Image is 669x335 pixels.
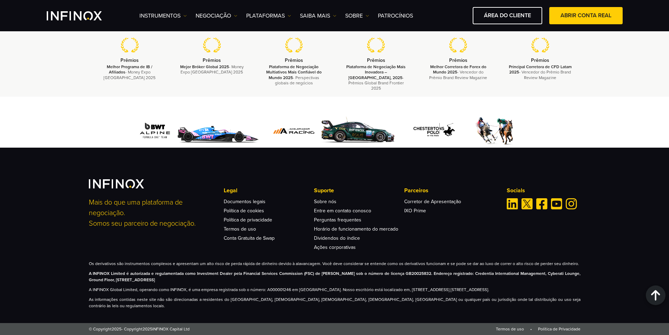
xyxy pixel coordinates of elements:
[314,235,360,241] a: Dividendos do índice
[224,199,265,205] a: Documentos legais
[224,217,272,223] a: Política de privacidade
[112,327,122,331] span: 2025
[404,186,494,195] p: Parceiros
[89,197,212,229] p: Mais do que uma plataforma de negociação. Somos seu parceiro de negociação.
[426,64,491,80] p: - Vencedor do Prêmio Brand Review Magazine
[89,326,190,332] span: © Copyright - Copyright INFINOX Capital Ltd
[314,199,336,205] a: Sobre nós
[89,286,581,293] p: A INFINOX Global Limited, operando como INFINOX, é uma empresa registrada sob o número: A00000124...
[300,12,336,20] a: Saiba mais
[367,57,385,63] strong: Prêmios
[89,260,581,267] p: Os derivativos são instrumentos complexos e apresentam um alto risco de perda rápida de dinheiro ...
[314,217,361,223] a: Perguntas frequentes
[224,235,275,241] a: Conta Gratuita de Swap
[314,186,404,195] p: Suporte
[345,12,369,20] a: SOBRE
[179,64,244,75] p: - Money Expo [GEOGRAPHIC_DATA] 2025
[549,7,623,24] a: ABRIR CONTA REAL
[509,64,572,75] strong: Principal Corretora de CFD Latam 2025
[531,57,549,63] strong: Prêmios
[203,57,221,63] strong: Prêmios
[473,7,542,24] a: ÁREA DO CLIENTE
[224,208,264,214] a: Política de cookies
[89,271,581,282] strong: A INFINOX Limited é autorizada e regulamentada como Investment Dealer pela Financial Services Com...
[314,226,398,232] a: Horário de funcionamento do mercado
[404,208,426,214] a: IXO Prime
[143,327,152,331] span: 2025
[404,199,461,205] a: Corretor de Apresentação
[314,208,371,214] a: Entre em contato conosco
[262,64,326,86] p: - Perspectivas globais de negócios
[314,244,356,250] a: Ações corporativas
[266,64,322,80] strong: Plataforma de Negociação Multiativos Mais Confiável do Mundo 2025
[344,64,408,91] p: - Prêmios Global Brand Frontier 2025
[120,57,139,63] strong: Prêmios
[98,64,162,80] p: - Money Expo [GEOGRAPHIC_DATA] 2025
[378,12,413,20] a: Patrocínios
[139,12,187,20] a: Instrumentos
[496,327,524,331] a: Termos de uso
[246,12,291,20] a: PLATAFORMAS
[47,11,118,20] a: INFINOX Logo
[508,64,572,80] p: - Vencedor do Prêmio Brand Review Magazine
[449,57,467,63] strong: Prêmios
[107,64,152,75] strong: Melhor Programa de IB / Afiliados
[89,296,581,309] p: As informações contidas neste site não são direcionadas a residentes do [GEOGRAPHIC_DATA], [DEMOG...
[430,64,486,75] strong: Melhor Corretora de Forex do Mundo 2025
[346,64,406,80] strong: Plataforma de Negociação Mais Inovadora – [GEOGRAPHIC_DATA], 2025
[180,64,229,69] strong: Mejor Bróker Global 2025
[196,12,237,20] a: NEGOCIAÇÃO
[224,226,256,232] a: Termos de uso
[285,57,303,63] strong: Prêmios
[224,186,314,195] p: Legal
